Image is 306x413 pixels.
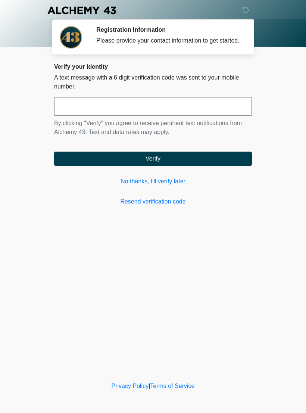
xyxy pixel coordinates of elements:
[96,26,241,33] h2: Registration Information
[54,152,252,166] button: Verify
[54,177,252,186] a: No thanks, I'll verify later
[112,383,149,389] a: Privacy Policy
[54,197,252,206] a: Resend verification code
[54,119,252,137] p: By clicking "Verify" you agree to receive pertinent text notifications from Alchemy 43. Text and ...
[54,63,252,70] h2: Verify your identity
[150,383,194,389] a: Terms of Service
[96,36,241,45] div: Please provide your contact information to get started.
[60,26,82,49] img: Agent Avatar
[47,6,117,15] img: Alchemy 43 Logo
[149,383,150,389] a: |
[54,73,252,91] p: A text message with a 6 digit verification code was sent to your mobile number.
